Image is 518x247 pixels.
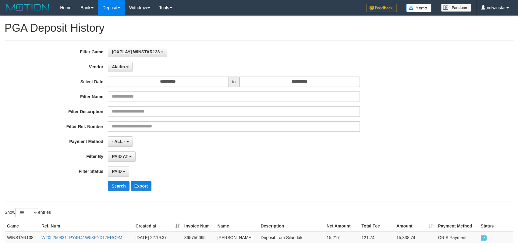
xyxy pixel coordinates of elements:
button: PAID [108,166,129,177]
h1: PGA Deposit History [5,22,513,34]
img: Feedback.jpg [367,4,397,12]
td: QRIS Payment [435,232,478,243]
td: 121.74 [359,232,394,243]
span: - ALL - [112,139,125,144]
img: MOTION_logo.png [5,3,51,12]
span: PAID AT [112,154,128,159]
button: PAID AT [108,151,136,162]
span: to [228,77,240,87]
img: panduan.png [441,4,471,12]
th: Description [258,220,324,232]
th: Amount: activate to sort column ascending [394,220,436,232]
th: Name [215,220,258,232]
th: Status [478,220,513,232]
button: Export [131,181,151,191]
td: Deposit from Silandak [258,232,324,243]
td: 15,338.74 [394,232,436,243]
button: Search [108,181,129,191]
label: Show entries [5,208,51,217]
th: Net Amount [324,220,359,232]
button: [OXPLAY] WINSTAR138 [108,47,167,57]
img: Button%20Memo.svg [406,4,432,12]
span: PAID [481,235,487,241]
td: [PERSON_NAME] [215,232,258,243]
button: - ALL - [108,136,133,147]
select: Showentries [15,208,38,217]
span: PAID [112,169,122,174]
th: Total Fee [359,220,394,232]
th: Ref. Num [39,220,133,232]
a: W20L250831_PY4R41W53PYX17ERQ9M [41,235,122,240]
span: Aladin [112,64,125,69]
span: [OXPLAY] WINSTAR138 [112,49,160,54]
th: Game [5,220,39,232]
th: Payment Method [435,220,478,232]
th: Created at: activate to sort column ascending [133,220,182,232]
th: Invoice Num [182,220,215,232]
td: 15,217 [324,232,359,243]
button: Aladin [108,62,133,72]
td: [DATE] 22:19:37 [133,232,182,243]
td: 365756665 [182,232,215,243]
